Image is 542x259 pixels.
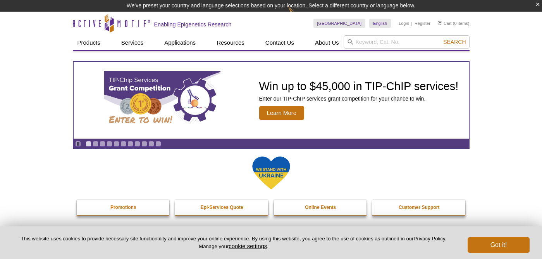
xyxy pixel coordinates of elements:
a: English [369,19,391,28]
a: Resources [212,35,249,50]
a: Register [415,21,430,26]
span: Learn More [259,106,305,120]
a: Go to slide 11 [155,141,161,147]
a: Go to slide 6 [120,141,126,147]
li: (0 items) [438,19,470,28]
a: Customer Support [372,200,466,215]
a: Toggle autoplay [75,141,81,147]
h2: Win up to $45,000 in TIP-ChIP services! [259,80,459,92]
span: Search [443,39,466,45]
button: Search [441,38,468,45]
a: Go to slide 3 [100,141,105,147]
h2: Enabling Epigenetics Research [154,21,232,28]
strong: Promotions [110,205,136,210]
p: This website uses cookies to provide necessary site functionality and improve your online experie... [12,235,455,250]
img: Your Cart [438,21,442,25]
a: Go to slide 2 [93,141,98,147]
p: Enter our TIP-ChIP services grant competition for your chance to win. [259,95,459,102]
a: TIP-ChIP Services Grant Competition Win up to $45,000 in TIP-ChIP services! Enter our TIP-ChIP se... [74,62,469,139]
a: Go to slide 9 [141,141,147,147]
a: Go to slide 5 [114,141,119,147]
strong: Epi-Services Quote [201,205,243,210]
a: Epi-Services Quote [175,200,269,215]
a: Applications [160,35,200,50]
button: Got it! [468,237,530,253]
button: cookie settings [229,243,267,249]
img: TIP-ChIP Services Grant Competition [104,71,220,129]
input: Keyword, Cat. No. [344,35,470,49]
a: [GEOGRAPHIC_DATA] [313,19,366,28]
a: Go to slide 8 [134,141,140,147]
strong: Online Events [305,205,336,210]
a: Online Events [274,200,368,215]
strong: Customer Support [399,205,439,210]
img: We Stand With Ukraine [252,156,291,190]
a: Go to slide 4 [107,141,112,147]
a: Products [73,35,105,50]
a: Promotions [77,200,170,215]
a: Go to slide 10 [148,141,154,147]
article: TIP-ChIP Services Grant Competition [74,62,469,139]
a: Go to slide 7 [127,141,133,147]
a: Login [399,21,409,26]
img: Change Here [288,6,309,24]
a: Services [117,35,148,50]
a: Contact Us [261,35,299,50]
a: About Us [310,35,344,50]
a: Cart [438,21,452,26]
a: Go to slide 1 [86,141,91,147]
li: | [411,19,413,28]
a: Privacy Policy [414,236,445,242]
